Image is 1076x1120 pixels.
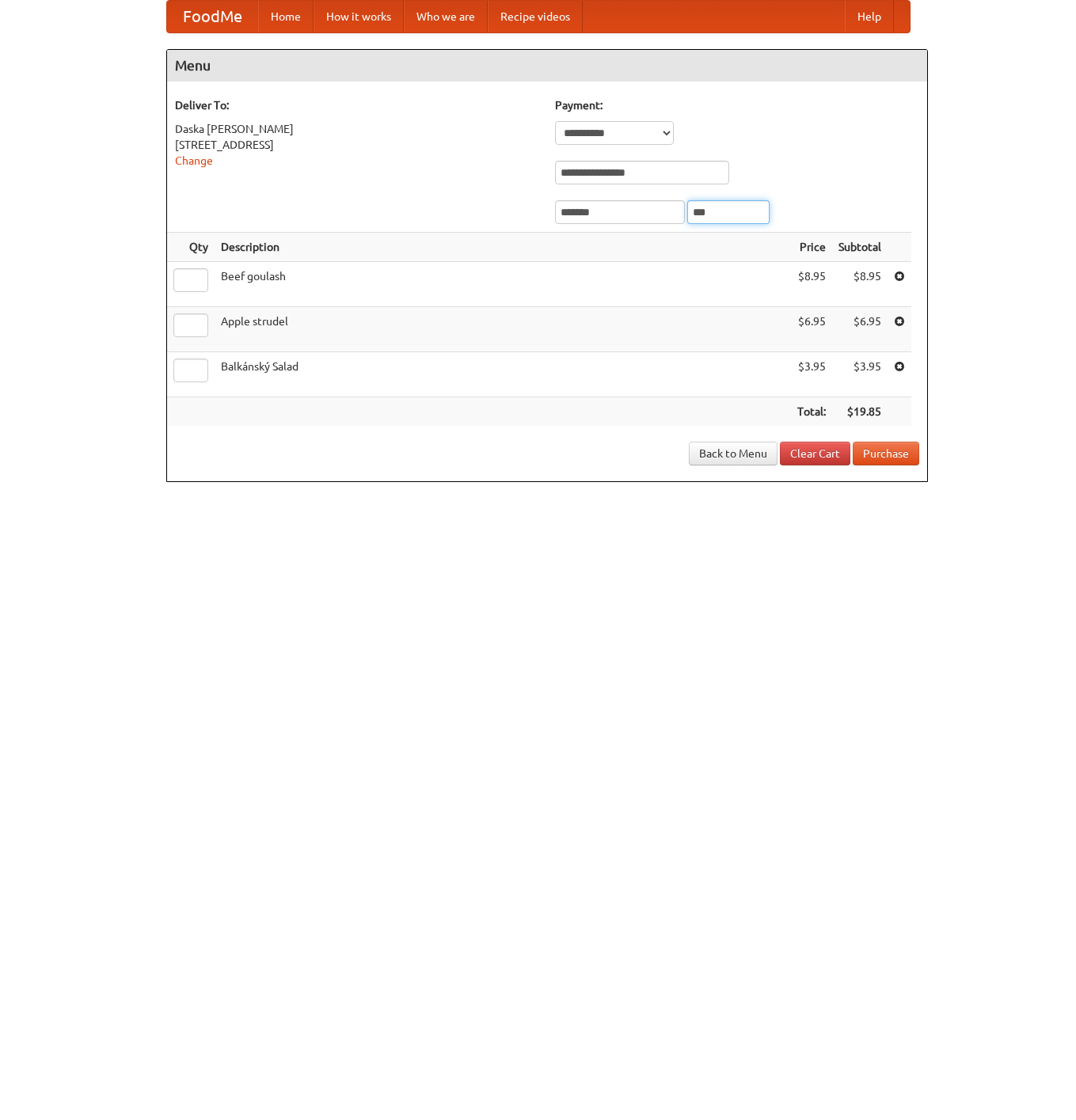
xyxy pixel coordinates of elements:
th: Qty [167,233,215,262]
a: Recipe videos [488,1,583,32]
a: Back to Menu [689,442,778,465]
div: Daska [PERSON_NAME] [175,121,539,137]
a: FoodMe [167,1,258,32]
th: Description [215,233,791,262]
h4: Menu [167,50,927,82]
h5: Payment: [555,97,919,113]
a: Home [258,1,314,32]
h5: Deliver To: [175,97,539,113]
td: Apple strudel [215,307,791,352]
td: $8.95 [791,262,832,307]
button: Purchase [853,442,919,465]
a: Who we are [404,1,488,32]
td: $8.95 [832,262,888,307]
td: Beef goulash [215,262,791,307]
th: Subtotal [832,233,888,262]
th: $19.85 [832,397,888,427]
th: Price [791,233,832,262]
td: $6.95 [832,307,888,352]
td: Balkánský Salad [215,352,791,397]
td: $3.95 [791,352,832,397]
td: $3.95 [832,352,888,397]
a: Change [175,154,213,167]
div: [STREET_ADDRESS] [175,137,539,153]
a: How it works [314,1,404,32]
a: Help [845,1,894,32]
a: Clear Cart [780,442,850,465]
td: $6.95 [791,307,832,352]
th: Total: [791,397,832,427]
